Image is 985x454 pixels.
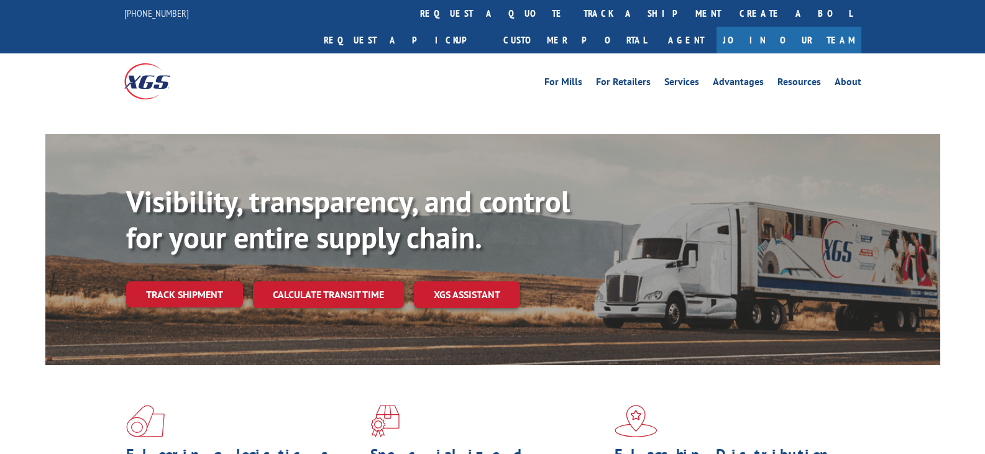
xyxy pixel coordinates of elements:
a: Join Our Team [717,27,861,53]
a: For Mills [544,77,582,91]
img: xgs-icon-focused-on-flooring-red [370,405,400,437]
a: Agent [656,27,717,53]
a: XGS ASSISTANT [414,281,520,308]
a: About [835,77,861,91]
a: Customer Portal [494,27,656,53]
a: For Retailers [596,77,651,91]
a: Calculate transit time [253,281,404,308]
img: xgs-icon-flagship-distribution-model-red [615,405,657,437]
a: Request a pickup [314,27,494,53]
a: Track shipment [126,281,243,307]
img: xgs-icon-total-supply-chain-intelligence-red [126,405,165,437]
a: Services [664,77,699,91]
a: Advantages [713,77,764,91]
a: Resources [777,77,821,91]
b: Visibility, transparency, and control for your entire supply chain. [126,182,570,257]
a: [PHONE_NUMBER] [124,7,189,19]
